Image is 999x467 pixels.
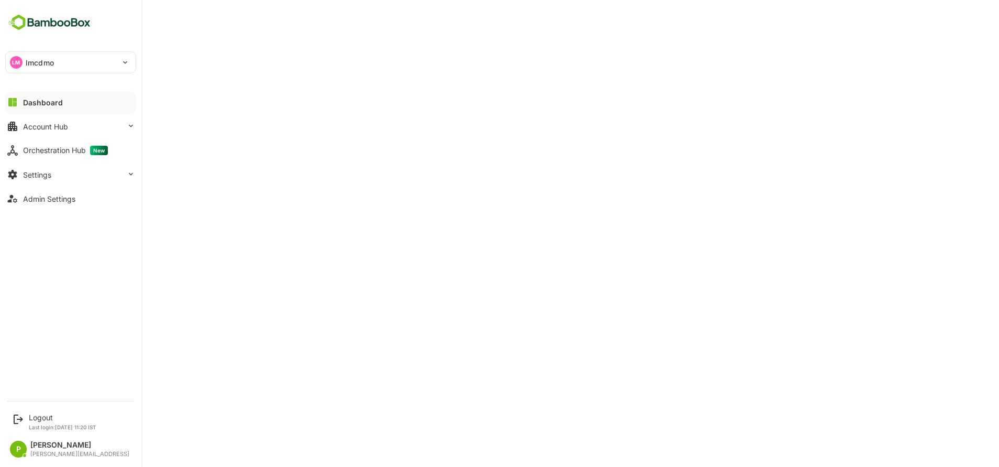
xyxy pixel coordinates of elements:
[5,13,94,32] img: BambooboxFullLogoMark.5f36c76dfaba33ec1ec1367b70bb1252.svg
[10,441,27,458] div: P
[23,170,51,179] div: Settings
[5,116,136,137] button: Account Hub
[23,98,63,107] div: Dashboard
[90,146,108,155] span: New
[29,413,96,422] div: Logout
[10,56,23,69] div: LM
[5,188,136,209] button: Admin Settings
[26,57,54,68] p: lmcdmo
[30,441,129,450] div: [PERSON_NAME]
[23,122,68,131] div: Account Hub
[23,146,108,155] div: Orchestration Hub
[30,451,129,458] div: [PERSON_NAME][EMAIL_ADDRESS]
[5,140,136,161] button: Orchestration HubNew
[5,92,136,113] button: Dashboard
[5,164,136,185] button: Settings
[6,52,136,73] div: LMlmcdmo
[29,424,96,430] p: Last login: [DATE] 11:20 IST
[23,194,75,203] div: Admin Settings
